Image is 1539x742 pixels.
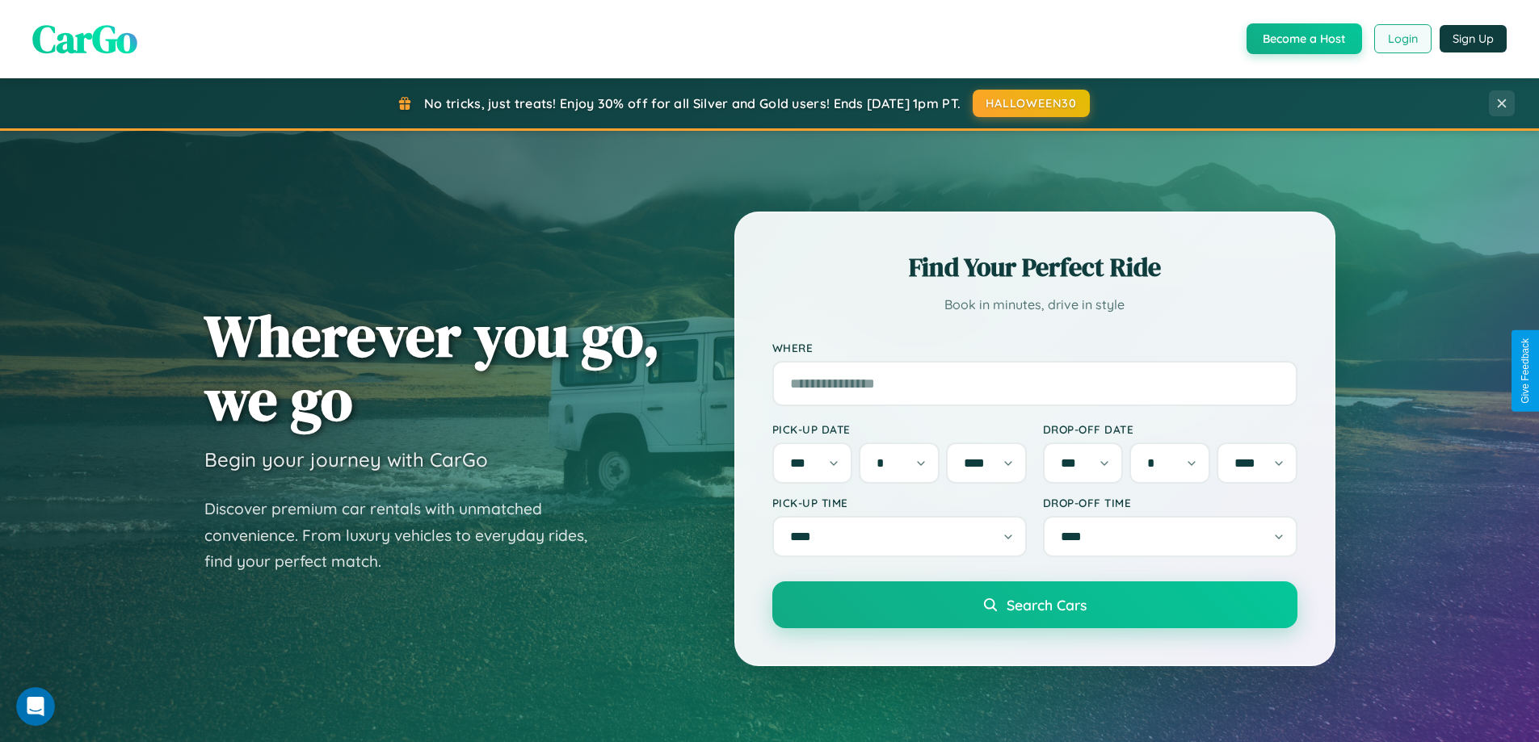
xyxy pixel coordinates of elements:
[1520,338,1531,404] div: Give Feedback
[204,304,660,431] h1: Wherever you go, we go
[772,293,1297,317] p: Book in minutes, drive in style
[16,687,55,726] iframe: Intercom live chat
[772,581,1297,628] button: Search Cars
[772,341,1297,354] label: Where
[1374,24,1432,53] button: Login
[1043,422,1297,436] label: Drop-off Date
[1043,496,1297,509] label: Drop-off Time
[772,496,1027,509] label: Pick-up Time
[424,95,961,111] span: No tricks, just treats! Enjoy 30% off for all Silver and Gold users! Ends [DATE] 1pm PT.
[1247,23,1362,54] button: Become a Host
[1007,596,1087,614] span: Search Cars
[1440,25,1507,52] button: Sign Up
[204,447,488,472] h3: Begin your journey with CarGo
[32,12,137,65] span: CarGo
[772,249,1297,285] h2: Find Your Perfect Ride
[772,422,1027,436] label: Pick-up Date
[204,496,608,575] p: Discover premium car rentals with unmatched convenience. From luxury vehicles to everyday rides, ...
[973,90,1090,117] button: HALLOWEEN30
